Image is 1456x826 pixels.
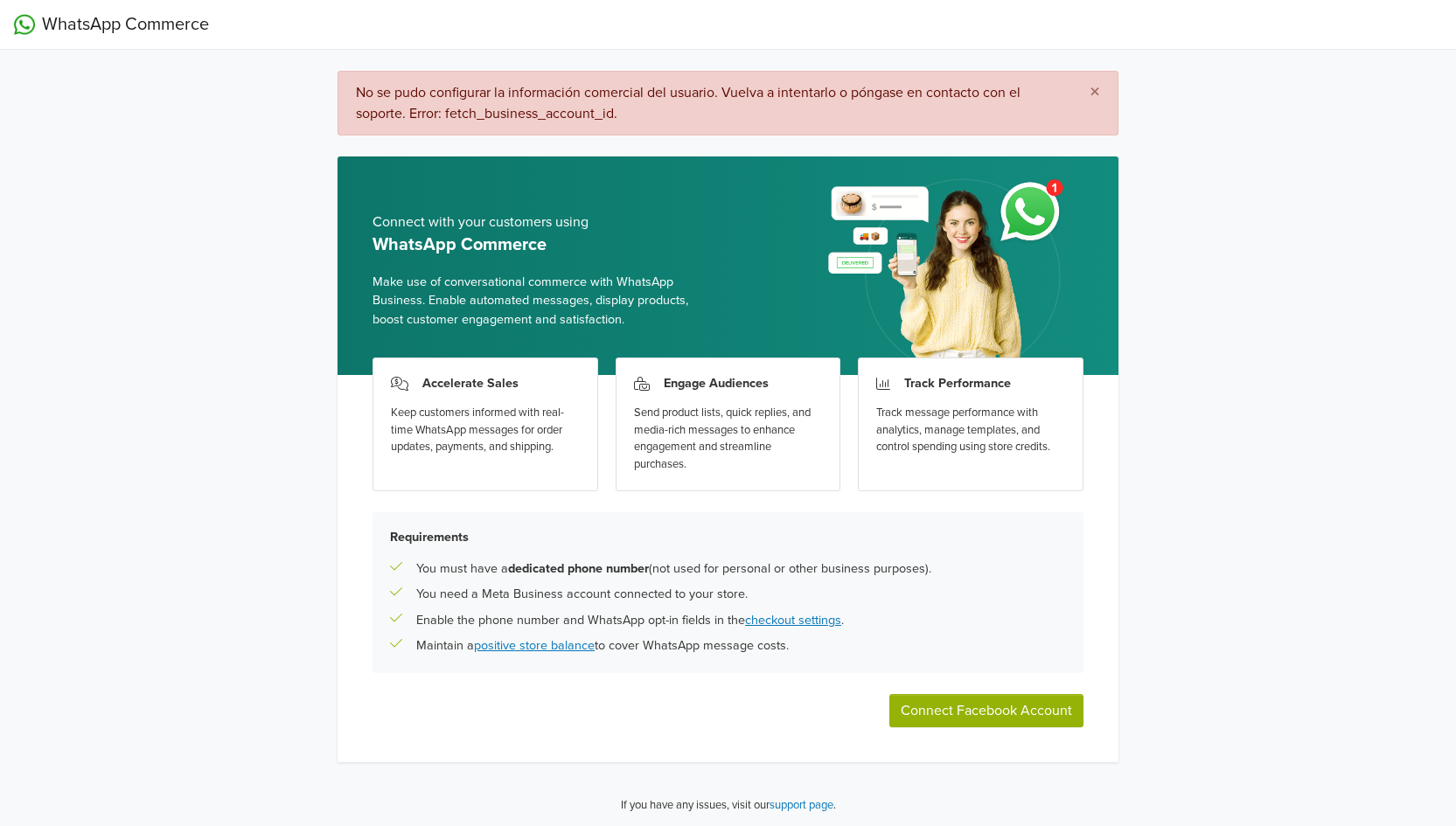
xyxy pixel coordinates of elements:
[634,405,823,473] div: Send product lists, quick replies, and media-rich messages to enhance engagement and streamline p...
[416,585,748,604] p: You need a Meta Business account connected to your store.
[416,559,931,579] p: You must have a (not used for personal or other business purposes).
[889,694,1083,727] button: Connect Facebook Account
[770,798,833,812] a: support page
[474,638,595,653] a: positive store balance
[416,636,789,656] p: Maintain a to cover WhatsApp message costs.
[14,14,35,35] img: WhatsApp
[422,376,519,391] h3: Accelerate Sales
[745,613,841,628] a: checkout settings
[664,376,769,391] h3: Engage Audiences
[508,561,649,576] b: dedicated phone number
[813,169,1083,375] img: whatsapp_setup_banner
[1090,80,1100,105] span: ×
[621,797,836,815] p: If you have any issues, visit our .
[373,234,714,255] h5: WhatsApp Commerce
[391,405,580,456] div: Keep customers informed with real-time WhatsApp messages for order updates, payments, and shipping.
[42,11,209,38] span: WhatsApp Commerce
[373,214,714,231] h5: Connect with your customers using
[373,273,714,330] span: Make use of conversational commerce with WhatsApp Business. Enable automated messages, display pr...
[390,530,1066,545] h5: Requirements
[904,376,1011,391] h3: Track Performance
[356,84,1021,122] span: No se pudo configurar la información comercial del usuario. Vuelva a intentarlo o póngase en cont...
[876,405,1065,456] div: Track message performance with analytics, manage templates, and control spending using store cred...
[416,611,844,630] p: Enable the phone number and WhatsApp opt-in fields in the .
[1072,72,1118,114] button: Close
